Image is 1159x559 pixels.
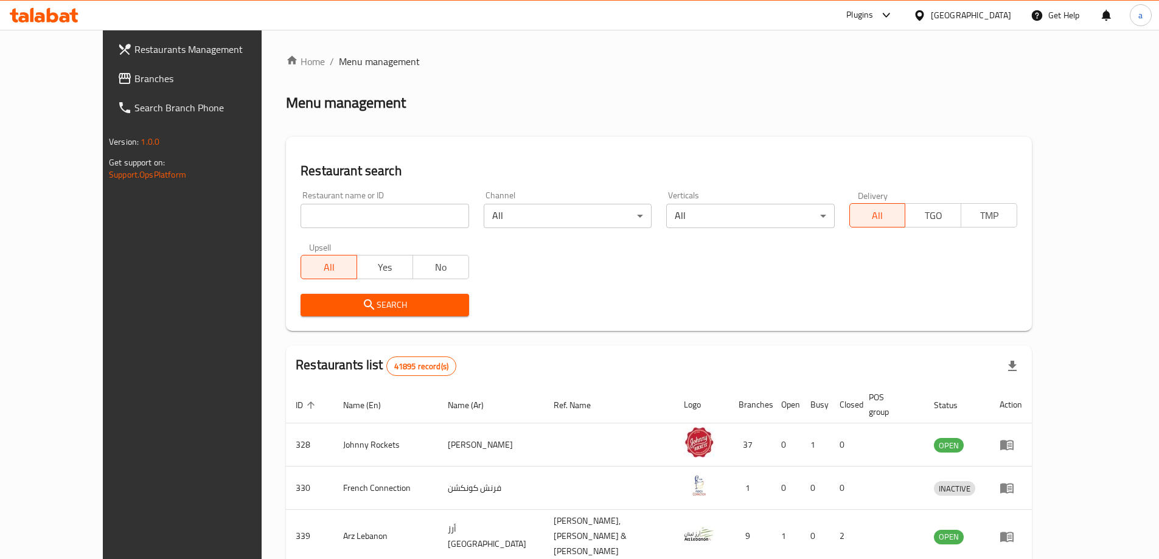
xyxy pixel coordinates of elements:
button: TMP [961,203,1017,227]
div: INACTIVE [934,481,975,496]
button: TGO [905,203,961,227]
span: Yes [362,259,408,276]
td: فرنش كونكشن [438,467,544,510]
td: 1 [801,423,830,467]
img: Arz Lebanon [684,519,714,549]
h2: Menu management [286,93,406,113]
span: ID [296,398,319,412]
h2: Restaurants list [296,356,456,376]
span: Search [310,297,459,313]
img: Johnny Rockets [684,427,714,457]
input: Search for restaurant name or ID.. [301,204,468,228]
td: 0 [830,467,859,510]
td: 328 [286,423,333,467]
span: All [306,259,352,276]
span: 41895 record(s) [387,361,456,372]
td: 1 [729,467,771,510]
td: 0 [801,467,830,510]
span: POS group [869,390,910,419]
th: Logo [674,386,729,423]
div: Plugins [846,8,873,23]
div: [GEOGRAPHIC_DATA] [931,9,1011,22]
span: a [1138,9,1143,22]
button: All [849,203,906,227]
nav: breadcrumb [286,54,1032,69]
td: 0 [771,467,801,510]
th: Closed [830,386,859,423]
td: 0 [830,423,859,467]
span: Menu management [339,54,420,69]
span: Branches [134,71,287,86]
td: 0 [771,423,801,467]
div: Total records count [386,356,456,376]
span: 1.0.0 [141,134,159,150]
span: Restaurants Management [134,42,287,57]
button: Search [301,294,468,316]
span: No [418,259,464,276]
span: TGO [910,207,956,224]
span: Name (En) [343,398,397,412]
td: 37 [729,423,771,467]
span: INACTIVE [934,482,975,496]
span: Status [934,398,973,412]
a: Restaurants Management [108,35,296,64]
span: Ref. Name [554,398,607,412]
button: All [301,255,357,279]
span: All [855,207,901,224]
th: Open [771,386,801,423]
td: Johnny Rockets [333,423,438,467]
div: OPEN [934,438,964,453]
span: TMP [966,207,1012,224]
th: Busy [801,386,830,423]
a: Branches [108,64,296,93]
img: French Connection [684,470,714,501]
td: 330 [286,467,333,510]
span: Get support on: [109,155,165,170]
td: French Connection [333,467,438,510]
span: OPEN [934,439,964,453]
label: Upsell [309,243,332,251]
label: Delivery [858,191,888,200]
button: No [412,255,469,279]
a: Search Branch Phone [108,93,296,122]
li: / [330,54,334,69]
div: Menu [1000,529,1022,544]
span: Name (Ar) [448,398,499,412]
div: Menu [1000,437,1022,452]
span: Version: [109,134,139,150]
div: All [484,204,652,228]
td: [PERSON_NAME] [438,423,544,467]
th: Action [990,386,1032,423]
h2: Restaurant search [301,162,1017,180]
a: Home [286,54,325,69]
th: Branches [729,386,771,423]
span: Search Branch Phone [134,100,287,115]
div: Export file [998,352,1027,381]
button: Yes [357,255,413,279]
a: Support.OpsPlatform [109,167,186,182]
span: OPEN [934,530,964,544]
div: All [666,204,834,228]
div: Menu [1000,481,1022,495]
